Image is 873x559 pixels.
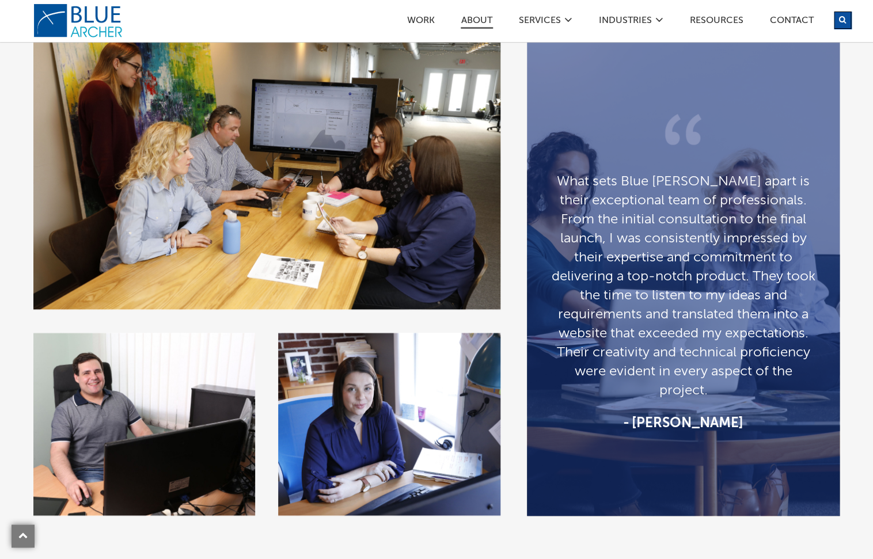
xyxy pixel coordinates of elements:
[689,16,744,28] a: Resources
[598,16,652,28] a: Industries
[33,3,126,38] a: logo
[33,333,255,516] img: Image
[461,16,493,29] a: ABOUT
[33,28,500,310] img: Image
[769,16,814,28] a: Contact
[518,16,561,28] a: SERVICES
[550,414,817,433] div: [PERSON_NAME]
[278,333,500,516] img: Image
[550,110,817,400] blockquote: What sets Blue [PERSON_NAME] apart is their exceptional team of professionals. From the initial c...
[407,16,435,28] a: Work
